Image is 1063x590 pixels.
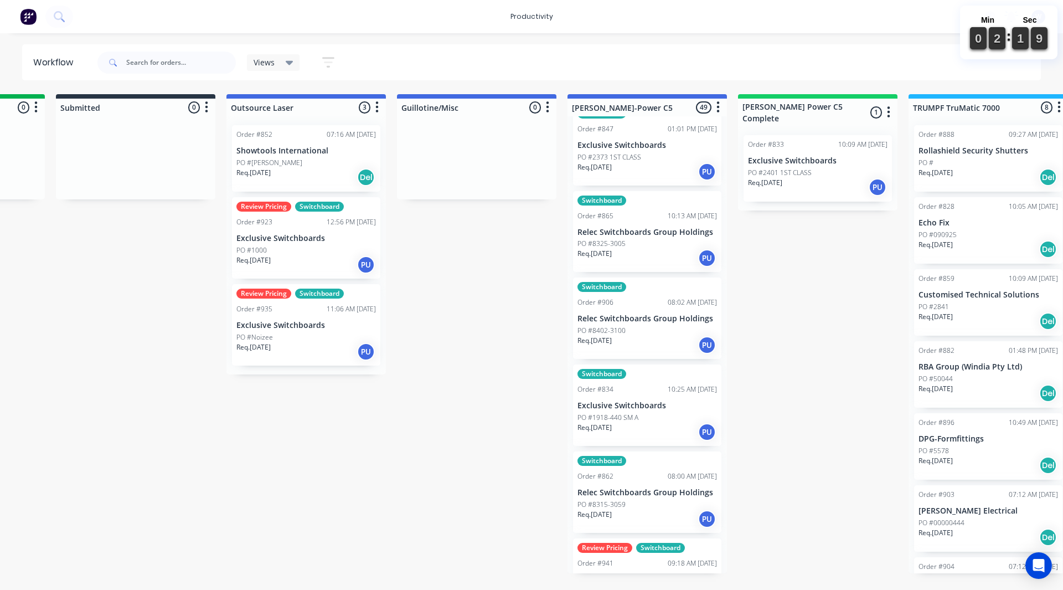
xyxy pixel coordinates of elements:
p: Exclusive Switchboards [577,141,717,150]
div: Order #833 [748,140,784,150]
div: Order #85910:09 AM [DATE]Customised Technical SolutionsPO #2841Req.[DATE]Del [914,269,1062,336]
div: productivity [505,8,559,25]
div: PU [698,510,716,528]
p: Req. [DATE] [236,342,271,352]
div: SwitchboardOrder #86510:13 AM [DATE]Relec Switchboards Group HoldingsPO #8325-3005Req.[DATE]PU [573,191,721,273]
div: Order #906 [577,297,613,307]
div: Open Intercom Messenger [1025,552,1052,579]
div: Order #828 [918,202,954,212]
div: Order #903 [918,490,954,500]
div: 10:09 AM [DATE] [838,140,887,150]
div: Order #862 [577,471,613,481]
p: Req. [DATE] [236,255,271,265]
p: Showtools International [236,146,376,156]
div: Review Pricing [236,202,291,212]
div: 09:27 AM [DATE] [1009,130,1058,140]
div: Del [1039,312,1057,330]
div: 12:56 PM [DATE] [327,217,376,227]
p: PO #2401 1ST CLASS [748,168,812,178]
div: PU [698,163,716,181]
div: Order #859 [918,274,954,284]
p: Req. [DATE] [577,336,612,346]
p: PO #090925 [918,230,957,240]
p: Relec Switchboards Group Holdings [577,314,717,324]
p: PO #8402-3100 [577,326,626,336]
p: PO #8315-3059 [577,500,626,510]
input: Search for orders... [126,52,236,74]
div: Order #82810:05 AM [DATE]Echo FixPO #090925Req.[DATE]Del [914,197,1062,264]
div: PU [698,423,716,441]
div: 10:25 AM [DATE] [668,384,717,394]
p: Req. [DATE] [236,168,271,178]
p: PO #8325-3005 [577,239,626,249]
div: Switchboard [577,196,626,206]
div: Order #941 [577,558,613,568]
div: 11:06 AM [DATE] [327,304,376,314]
p: Customised Technical Solutions [918,290,1058,300]
div: Order #904 [918,562,954,572]
div: 10:13 AM [DATE] [668,211,717,221]
div: Order #847 [577,124,613,134]
div: 07:12 AM [DATE] [1009,490,1058,500]
div: PU [869,178,886,196]
div: SwitchboardOrder #84701:01 PM [DATE]Exclusive SwitchboardsPO #2373 1ST CLASSReq.[DATE]PU [573,104,721,186]
p: Req. [DATE] [918,384,953,394]
div: Switchboard [295,289,344,299]
p: Exclusive Switchboards [236,234,376,243]
div: Review PricingSwitchboardOrder #92312:56 PM [DATE]Exclusive SwitchboardsPO #1000Req.[DATE]PU [232,197,380,279]
p: Echo Fix [918,218,1058,228]
p: RBA Group (Windia Pty Ltd) [918,362,1058,372]
p: Req. [DATE] [918,456,953,466]
p: Req. [DATE] [748,178,782,188]
span: Views [254,57,275,68]
div: 07:16 AM [DATE] [327,130,376,140]
div: Order #88201:48 PM [DATE]RBA Group (Windia Pty Ltd)PO #50044Req.[DATE]Del [914,341,1062,408]
div: Workflow [33,56,79,69]
div: 07:12 AM [DATE] [1009,562,1058,572]
div: Order #834 [577,384,613,394]
div: Order #888 [918,130,954,140]
p: Req. [DATE] [577,162,612,172]
div: Review Pricing [236,289,291,299]
div: Switchboard [577,369,626,379]
div: Order #85207:16 AM [DATE]Showtools InternationalPO #[PERSON_NAME]Req.[DATE]Del [232,125,380,192]
div: Order #923 [236,217,272,227]
p: Exclusive Switchboards [748,156,887,166]
div: 08:00 AM [DATE] [668,471,717,481]
div: 01:48 PM [DATE] [1009,346,1058,356]
p: PO #2841 [918,302,949,312]
p: DPG-Formfittings [918,434,1058,444]
div: 08:02 AM [DATE] [668,297,717,307]
div: SwitchboardOrder #90608:02 AM [DATE]Relec Switchboards Group HoldingsPO #8402-3100Req.[DATE]PU [573,278,721,359]
div: Switchboard [295,202,344,212]
div: Order #83310:09 AM [DATE]Exclusive SwitchboardsPO #2401 1ST CLASSReq.[DATE]PU [744,135,892,202]
p: Exclusive Switchboards [236,321,376,330]
div: Review PricingSwitchboardOrder #93511:06 AM [DATE]Exclusive SwitchboardsPO #NoizeeReq.[DATE]PU [232,284,380,366]
div: Del [1039,168,1057,186]
p: Req. [DATE] [918,528,953,538]
div: 10:05 AM [DATE] [1009,202,1058,212]
p: Exclusive Switchboards [577,401,717,411]
div: Order #89610:49 AM [DATE]DPG-FormfittingsPO #5578Req.[DATE]Del [914,413,1062,480]
div: Review Pricing [577,543,632,553]
p: PO # [918,158,933,168]
p: Req. [DATE] [577,423,612,433]
p: PO #00000444 [918,518,964,528]
p: Rollashield Security Shutters [918,146,1058,156]
p: Req. [DATE] [577,249,612,259]
div: Del [1039,240,1057,258]
div: 10:49 AM [DATE] [1009,418,1058,428]
p: Relec Switchboards Group Holdings [577,488,717,497]
p: PO #1000 [236,245,267,255]
div: 09:18 AM [DATE] [668,558,717,568]
div: PU [357,256,375,274]
div: Order #90307:12 AM [DATE][PERSON_NAME] ElectricalPO #00000444Req.[DATE]Del [914,485,1062,552]
p: [PERSON_NAME] Electrical [918,506,1058,516]
p: PO #50044 [918,374,953,384]
div: Del [357,168,375,186]
div: Order #88809:27 AM [DATE]Rollashield Security ShuttersPO #Req.[DATE]Del [914,125,1062,192]
div: 01:01 PM [DATE] [668,124,717,134]
div: Switchboard [577,456,626,466]
div: Switchboard [636,543,685,553]
div: Order #882 [918,346,954,356]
